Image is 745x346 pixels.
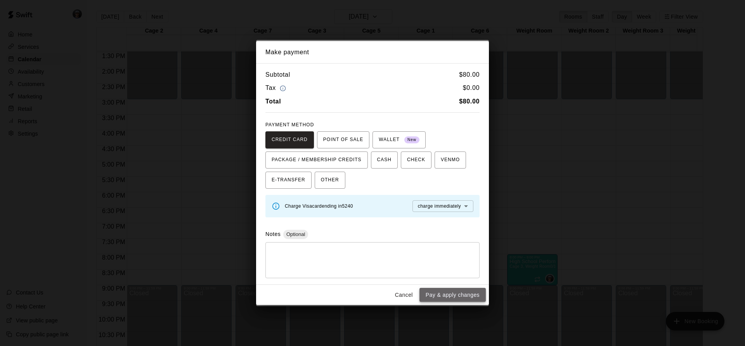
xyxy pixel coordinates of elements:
[265,70,290,80] h6: Subtotal
[459,98,480,105] b: $ 80.00
[265,122,314,127] span: PAYMENT METHOD
[272,174,305,186] span: E-TRANSFER
[265,172,312,189] button: E-TRANSFER
[272,154,362,166] span: PACKAGE / MEMBERSHIP CREDITS
[265,98,281,105] b: Total
[371,151,398,169] button: CASH
[272,134,308,146] span: CREDIT CARD
[404,135,419,145] span: New
[315,172,345,189] button: OTHER
[419,288,486,302] button: Pay & apply changes
[323,134,363,146] span: POINT OF SALE
[321,174,339,186] span: OTHER
[265,131,314,148] button: CREDIT CARD
[256,41,489,64] h2: Make payment
[285,203,353,209] span: Charge Visa card ending in 5240
[401,151,431,169] button: CHECK
[463,83,480,93] h6: $ 0.00
[407,154,425,166] span: CHECK
[265,83,288,93] h6: Tax
[265,231,281,237] label: Notes
[372,131,426,148] button: WALLET New
[435,151,466,169] button: VENMO
[441,154,460,166] span: VENMO
[317,131,369,148] button: POINT OF SALE
[379,134,419,146] span: WALLET
[283,231,308,237] span: Optional
[377,154,392,166] span: CASH
[392,288,416,302] button: Cancel
[459,70,480,80] h6: $ 80.00
[265,151,368,169] button: PACKAGE / MEMBERSHIP CREDITS
[418,203,461,209] span: charge immediately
